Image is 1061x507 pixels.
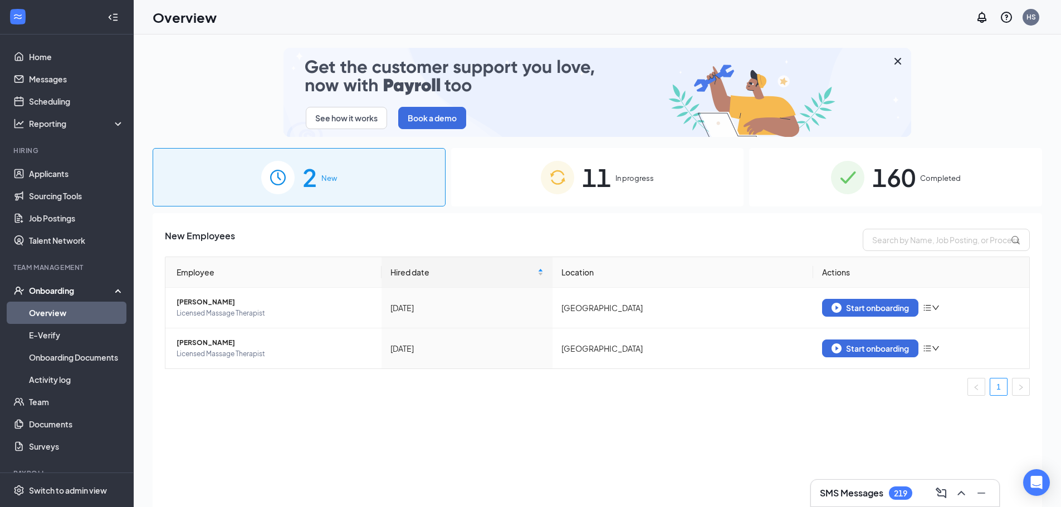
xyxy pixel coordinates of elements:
[153,8,217,27] h1: Overview
[1012,378,1030,396] li: Next Page
[29,229,124,252] a: Talent Network
[177,308,373,319] span: Licensed Massage Therapist
[615,173,654,184] span: In progress
[13,285,25,296] svg: UserCheck
[990,378,1007,395] a: 1
[306,107,387,129] button: See how it works
[552,328,813,368] td: [GEOGRAPHIC_DATA]
[29,302,124,324] a: Overview
[582,158,611,196] span: 11
[29,118,125,129] div: Reporting
[13,485,25,496] svg: Settings
[29,185,124,207] a: Sourcing Tools
[975,11,989,24] svg: Notifications
[1023,469,1050,496] div: Open Intercom Messenger
[29,324,124,346] a: E-Verify
[390,266,536,278] span: Hired date
[29,68,124,90] a: Messages
[29,368,124,391] a: Activity log
[13,263,122,272] div: Team Management
[955,486,968,500] svg: ChevronUp
[177,348,373,360] span: Licensed Massage Therapist
[820,487,883,499] h3: SMS Messages
[1000,11,1013,24] svg: QuestionInfo
[1018,384,1024,391] span: right
[822,339,918,357] button: Start onboarding
[29,90,124,112] a: Scheduling
[29,285,115,296] div: Onboarding
[13,469,122,478] div: Payroll
[29,413,124,435] a: Documents
[177,297,373,308] span: [PERSON_NAME]
[923,344,932,353] span: bars
[165,229,235,251] span: New Employees
[1026,12,1036,22] div: HS
[832,343,909,353] div: Start onboarding
[29,485,107,496] div: Switch to admin view
[967,378,985,396] li: Previous Page
[29,207,124,229] a: Job Postings
[935,486,948,500] svg: ComposeMessage
[891,55,904,68] svg: Cross
[923,303,932,312] span: bars
[398,107,466,129] button: Book a demo
[552,257,813,288] th: Location
[973,384,980,391] span: left
[13,118,25,129] svg: Analysis
[29,46,124,68] a: Home
[920,173,961,184] span: Completed
[29,435,124,457] a: Surveys
[13,146,122,155] div: Hiring
[932,304,940,312] span: down
[29,346,124,368] a: Onboarding Documents
[975,486,988,500] svg: Minimize
[990,378,1008,396] li: 1
[165,257,382,288] th: Employee
[1012,378,1030,396] button: right
[177,337,373,348] span: [PERSON_NAME]
[29,163,124,185] a: Applicants
[863,229,1030,251] input: Search by Name, Job Posting, or Process
[952,484,970,502] button: ChevronUp
[390,342,544,355] div: [DATE]
[29,391,124,413] a: Team
[813,257,1029,288] th: Actions
[967,378,985,396] button: left
[302,158,317,196] span: 2
[12,11,23,22] svg: WorkstreamLogo
[107,12,119,23] svg: Collapse
[552,288,813,328] td: [GEOGRAPHIC_DATA]
[932,344,940,352] span: down
[932,484,950,502] button: ComposeMessage
[321,173,337,184] span: New
[894,489,907,498] div: 219
[390,302,544,314] div: [DATE]
[283,48,911,137] img: payroll-small.gif
[872,158,916,196] span: 160
[972,484,990,502] button: Minimize
[832,303,909,313] div: Start onboarding
[822,299,918,317] button: Start onboarding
